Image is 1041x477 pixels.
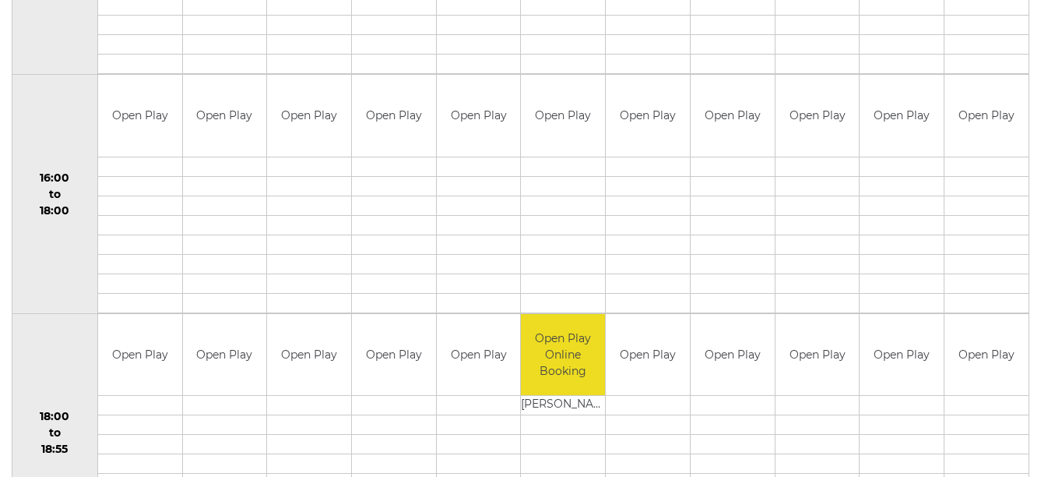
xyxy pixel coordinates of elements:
td: Open Play [183,75,267,157]
td: [PERSON_NAME] [521,396,605,415]
td: Open Play [944,75,1029,157]
td: Open Play [860,75,944,157]
td: Open Play [437,75,521,157]
td: Open Play [437,314,521,396]
td: Open Play [521,75,605,157]
td: Open Play [267,314,351,396]
td: Open Play [944,314,1029,396]
td: Open Play [691,314,775,396]
td: Open Play [606,314,690,396]
td: Open Play [183,314,267,396]
td: Open Play [860,314,944,396]
td: Open Play [691,75,775,157]
td: Open Play [606,75,690,157]
td: Open Play [98,314,182,396]
td: Open Play [352,314,436,396]
td: Open Play Online Booking [521,314,605,396]
td: Open Play [98,75,182,157]
td: 16:00 to 18:00 [12,75,98,314]
td: Open Play [267,75,351,157]
td: Open Play [775,75,860,157]
td: Open Play [352,75,436,157]
td: Open Play [775,314,860,396]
